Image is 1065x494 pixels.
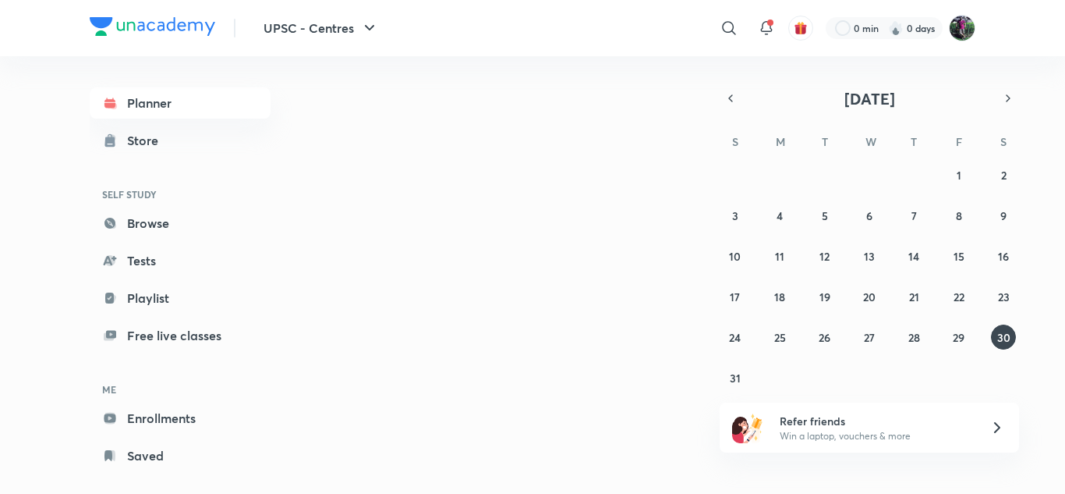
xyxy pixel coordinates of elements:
[732,412,763,443] img: referral
[991,243,1016,268] button: August 16, 2025
[729,330,741,345] abbr: August 24, 2025
[991,203,1016,228] button: August 9, 2025
[946,325,971,350] button: August 29, 2025
[767,284,792,309] button: August 18, 2025
[908,330,920,345] abbr: August 28, 2025
[812,243,837,268] button: August 12, 2025
[732,208,738,223] abbr: August 3, 2025
[767,203,792,228] button: August 4, 2025
[822,208,828,223] abbr: August 5, 2025
[954,249,964,264] abbr: August 15, 2025
[90,440,271,471] a: Saved
[946,243,971,268] button: August 15, 2025
[991,325,1016,350] button: August 30, 2025
[956,134,962,149] abbr: Friday
[954,290,964,304] abbr: August 22, 2025
[780,429,971,443] p: Win a laptop, vouchers & more
[741,87,997,109] button: [DATE]
[1000,208,1007,223] abbr: August 9, 2025
[812,325,837,350] button: August 26, 2025
[857,284,882,309] button: August 20, 2025
[90,181,271,208] h6: SELF STUDY
[857,243,882,268] button: August 13, 2025
[946,162,971,187] button: August 1, 2025
[730,371,741,386] abbr: August 31, 2025
[774,330,786,345] abbr: August 25, 2025
[911,208,917,223] abbr: August 7, 2025
[723,243,748,268] button: August 10, 2025
[723,284,748,309] button: August 17, 2025
[90,245,271,276] a: Tests
[1000,134,1007,149] abbr: Saturday
[767,325,792,350] button: August 25, 2025
[90,125,271,156] a: Store
[723,325,748,350] button: August 24, 2025
[730,290,740,304] abbr: August 17, 2025
[774,290,785,304] abbr: August 18, 2025
[90,17,215,36] img: Company Logo
[812,203,837,228] button: August 5, 2025
[788,16,813,41] button: avatar
[254,12,388,44] button: UPSC - Centres
[90,87,271,119] a: Planner
[888,20,904,36] img: streak
[732,134,738,149] abbr: Sunday
[866,208,872,223] abbr: August 6, 2025
[90,403,271,434] a: Enrollments
[819,330,830,345] abbr: August 26, 2025
[780,413,971,429] h6: Refer friends
[957,168,961,183] abbr: August 1, 2025
[864,330,875,345] abbr: August 27, 2025
[90,283,271,314] a: Playlist
[863,290,876,304] abbr: August 20, 2025
[909,290,919,304] abbr: August 21, 2025
[90,17,215,40] a: Company Logo
[946,203,971,228] button: August 8, 2025
[901,325,926,350] button: August 28, 2025
[997,330,1010,345] abbr: August 30, 2025
[90,208,271,239] a: Browse
[998,249,1009,264] abbr: August 16, 2025
[946,284,971,309] button: August 22, 2025
[911,134,917,149] abbr: Thursday
[901,203,926,228] button: August 7, 2025
[775,249,784,264] abbr: August 11, 2025
[857,203,882,228] button: August 6, 2025
[908,249,919,264] abbr: August 14, 2025
[991,284,1016,309] button: August 23, 2025
[822,134,828,149] abbr: Tuesday
[1001,168,1007,183] abbr: August 2, 2025
[949,15,975,41] img: Ravishekhar Kumar
[812,284,837,309] button: August 19, 2025
[127,131,168,150] div: Store
[819,249,830,264] abbr: August 12, 2025
[865,134,876,149] abbr: Wednesday
[901,243,926,268] button: August 14, 2025
[991,162,1016,187] button: August 2, 2025
[723,365,748,390] button: August 31, 2025
[819,290,830,304] abbr: August 19, 2025
[776,134,785,149] abbr: Monday
[767,243,792,268] button: August 11, 2025
[901,284,926,309] button: August 21, 2025
[90,376,271,403] h6: ME
[90,320,271,351] a: Free live classes
[794,21,808,35] img: avatar
[729,249,741,264] abbr: August 10, 2025
[777,208,783,223] abbr: August 4, 2025
[844,88,895,109] span: [DATE]
[864,249,875,264] abbr: August 13, 2025
[998,290,1010,304] abbr: August 23, 2025
[956,208,962,223] abbr: August 8, 2025
[953,330,964,345] abbr: August 29, 2025
[857,325,882,350] button: August 27, 2025
[723,203,748,228] button: August 3, 2025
